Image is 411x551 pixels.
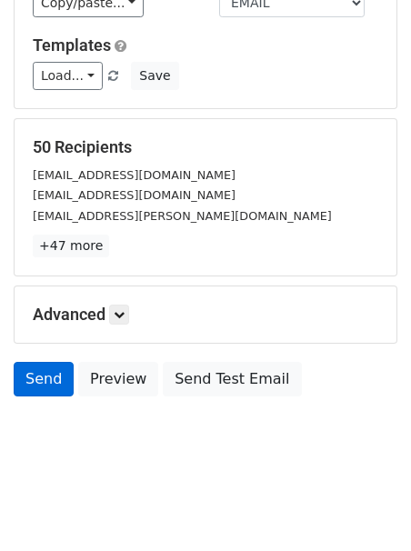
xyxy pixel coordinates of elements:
[33,188,236,202] small: [EMAIL_ADDRESS][DOMAIN_NAME]
[33,235,109,257] a: +47 more
[33,137,378,157] h5: 50 Recipients
[33,305,378,325] h5: Advanced
[78,362,158,396] a: Preview
[163,362,301,396] a: Send Test Email
[14,362,74,396] a: Send
[33,168,236,182] small: [EMAIL_ADDRESS][DOMAIN_NAME]
[33,62,103,90] a: Load...
[131,62,178,90] button: Save
[33,209,332,223] small: [EMAIL_ADDRESS][PERSON_NAME][DOMAIN_NAME]
[320,464,411,551] iframe: Chat Widget
[33,35,111,55] a: Templates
